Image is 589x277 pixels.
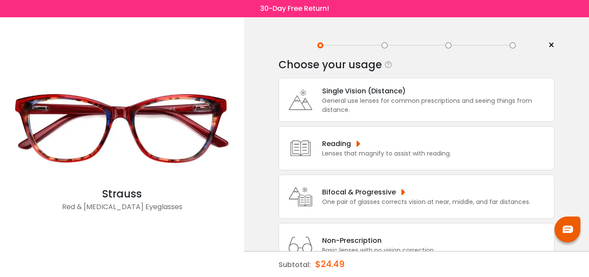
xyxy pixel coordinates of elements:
[322,96,550,115] div: General use lenses for common prescriptions and seeing things from distance.
[322,197,530,207] div: One pair of glasses corrects vision at near, middle, and far distances.
[322,235,435,246] div: Non-Prescription
[279,56,382,73] div: Choose your usage
[322,246,435,255] div: Basic lenses with no vision correction.
[322,86,550,96] div: Single Vision (Distance)
[542,39,555,52] a: ×
[4,186,240,202] div: Strauss
[315,252,345,277] div: $24.49
[563,226,573,233] img: chat
[322,138,451,149] div: Reading
[4,202,240,219] div: Red & [MEDICAL_DATA] Eyeglasses
[322,187,530,197] div: Bifocal & Progressive
[322,149,451,158] div: Lenses that magnify to assist with reading.
[548,39,555,52] span: ×
[4,68,240,186] img: Red Strauss - Acetate Eyeglasses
